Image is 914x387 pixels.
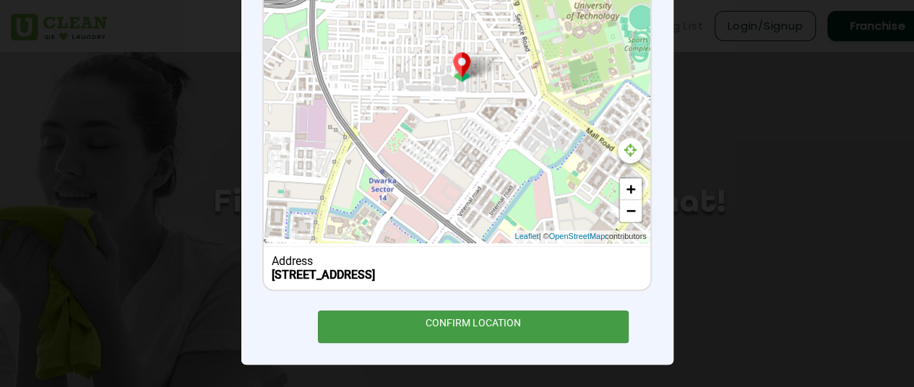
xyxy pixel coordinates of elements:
[272,254,642,268] div: Address
[318,310,629,343] div: CONFIRM LOCATION
[620,178,642,200] a: Zoom in
[511,230,650,243] div: | © contributors
[514,230,538,243] a: Leaflet
[620,200,642,222] a: Zoom out
[548,230,605,243] a: OpenStreetMap
[272,268,375,282] b: [STREET_ADDRESS]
